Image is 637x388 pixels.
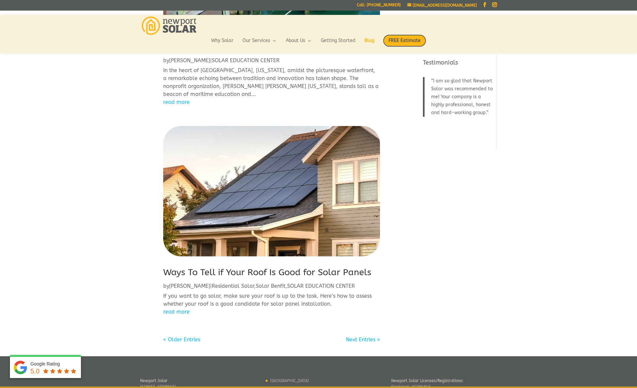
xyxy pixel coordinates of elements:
a: Ways To Tell if Your Roof Is Good for Solar Panels [163,267,371,278]
a: Blog [364,38,374,50]
span: 5.0 [30,367,40,375]
blockquote: I am so glad that Newport Solar was recommended to me! Your company is a highly professional, hon... [423,77,493,117]
strong: Newport Solar [140,378,168,383]
a: Our Services [243,38,277,50]
a: Residential Solar [212,283,254,289]
span: FREE Estimate [383,35,426,47]
a: Call: [PHONE_NUMBER] [357,3,401,10]
p: If you want to go solar, make sure your roof is up to the task. Here’s how to assess whether your... [163,292,380,308]
a: Getting Started [321,38,356,50]
a: SOLAR EDUCATION CENTER [212,57,280,64]
p: by | [163,57,380,65]
a: SOLAR EDUCATION CENTER [287,283,355,289]
a: read more [163,98,380,106]
a: About Us [286,38,312,50]
a: [PERSON_NAME] [169,57,210,64]
p: by | , , [163,282,380,290]
img: Ways To Tell if Your Roof Is Good for Solar Panels [163,126,380,256]
a: [EMAIL_ADDRESS][DOMAIN_NAME] [407,3,477,8]
p: In the heart of [GEOGRAPHIC_DATA], [US_STATE], amidst the picturesque waterfront, a remarkable ec... [163,66,380,98]
a: « Older Entries [163,336,200,343]
a: [GEOGRAPHIC_DATA] [270,378,309,383]
div: Google Rating [30,361,78,367]
h4: Testimonials [423,59,493,70]
img: Newport Solar | Solar Energy Optimized. [142,17,196,35]
strong: Newport Solar Licenses/Registrations: [391,378,464,383]
a: read more [163,308,380,316]
a: Why Solar [211,38,234,50]
a: [PERSON_NAME] [169,283,210,289]
a: Next Entries » [346,336,380,343]
a: FREE Estimate [383,35,426,53]
a: Solar Benfit [256,283,285,289]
